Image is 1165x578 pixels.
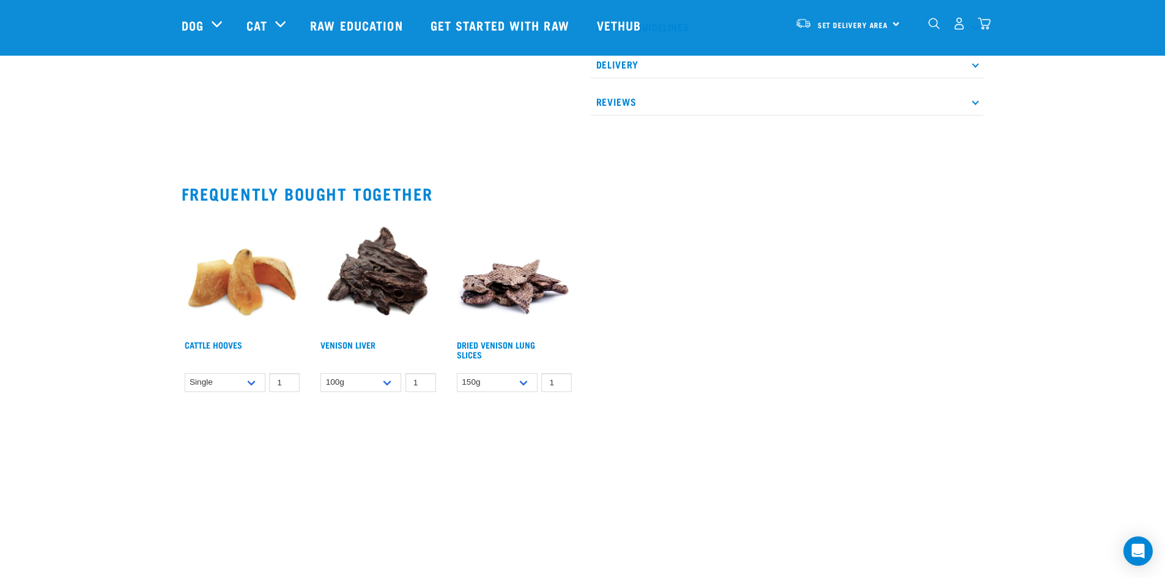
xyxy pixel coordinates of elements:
input: 1 [269,373,300,392]
a: Vethub [585,1,657,50]
span: Set Delivery Area [818,23,889,27]
p: Delivery [590,51,984,78]
img: van-moving.png [795,18,812,29]
a: Raw Education [298,1,418,50]
img: Pile Of Cattle Hooves Treats For Dogs [182,213,303,335]
p: Reviews [590,88,984,116]
a: Cattle Hooves [185,343,242,347]
input: 1 [541,373,572,392]
img: Pile Of Venison Liver For Pets [317,213,439,335]
a: Dried Venison Lung Slices [457,343,535,357]
div: Open Intercom Messenger [1123,536,1153,566]
img: home-icon@2x.png [978,17,991,30]
img: 1304 Venison Lung Slices 01 [454,213,575,335]
img: home-icon-1@2x.png [928,18,940,29]
h2: Frequently bought together [182,184,984,203]
a: Venison Liver [320,343,375,347]
a: Get started with Raw [418,1,585,50]
a: Dog [182,16,204,34]
img: user.png [953,17,966,30]
input: 1 [405,373,436,392]
a: Cat [246,16,267,34]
